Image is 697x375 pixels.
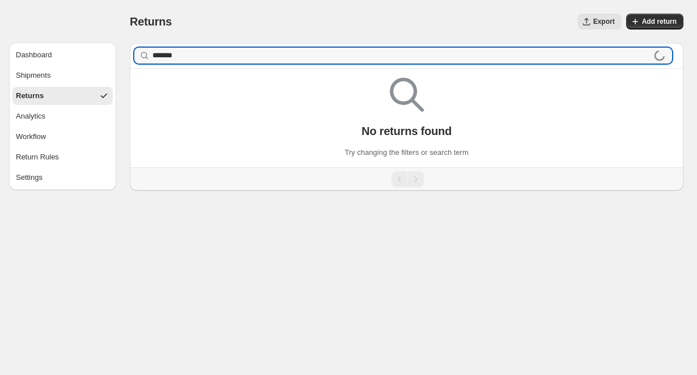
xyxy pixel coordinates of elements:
span: Returns [16,90,44,102]
p: No returns found [362,124,452,138]
span: Workflow [16,131,46,142]
button: Analytics [12,107,113,125]
button: Settings [12,168,113,187]
p: Try changing the filters or search term [345,147,468,158]
span: Analytics [16,111,45,122]
button: Workflow [12,128,113,146]
button: Return Rules [12,148,113,166]
span: Return Rules [16,151,59,163]
button: Add return [626,14,683,30]
button: Returns [12,87,113,105]
span: Export [593,17,615,26]
button: Dashboard [12,46,113,64]
span: Settings [16,172,42,183]
span: Shipments [16,70,50,81]
span: Add return [642,17,677,26]
button: Shipments [12,66,113,85]
span: Dashboard [16,49,52,61]
nav: Pagination [130,167,683,191]
span: Returns [130,15,172,28]
button: Export [577,14,622,30]
img: Empty search results [390,78,424,112]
